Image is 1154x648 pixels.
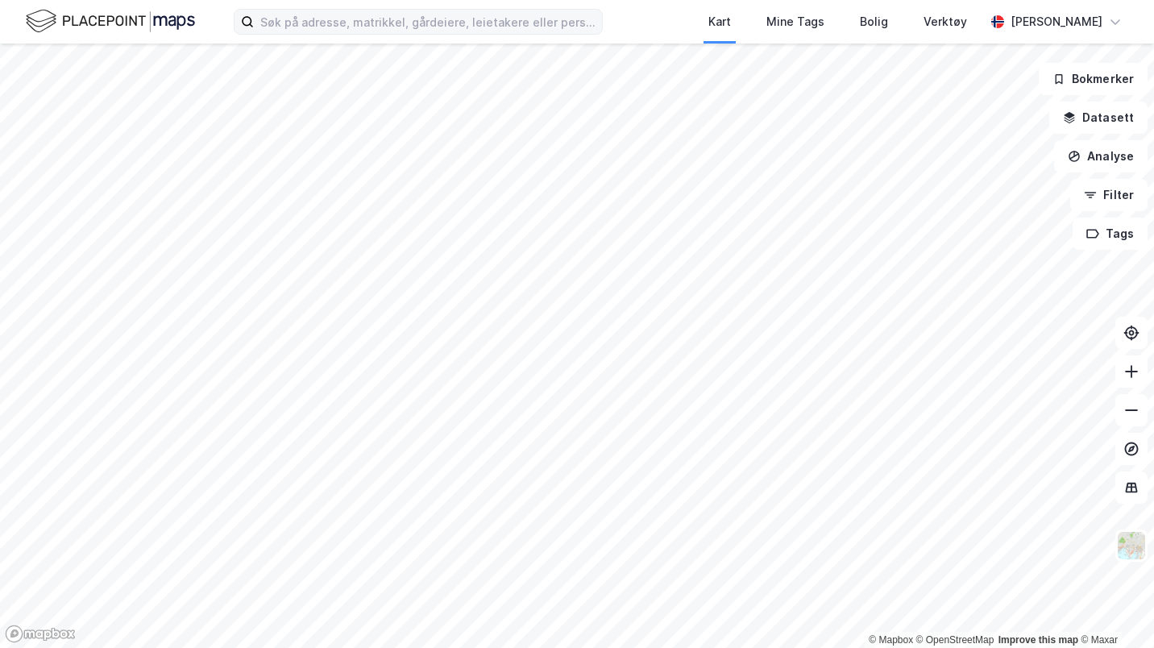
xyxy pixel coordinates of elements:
[26,7,195,35] img: logo.f888ab2527a4732fd821a326f86c7f29.svg
[5,625,76,643] a: Mapbox homepage
[860,12,888,31] div: Bolig
[1011,12,1102,31] div: [PERSON_NAME]
[924,12,967,31] div: Verktøy
[1073,571,1154,648] iframe: Chat Widget
[998,634,1078,646] a: Improve this map
[1039,63,1148,95] button: Bokmerker
[1054,140,1148,172] button: Analyse
[708,12,731,31] div: Kart
[1073,218,1148,250] button: Tags
[869,634,913,646] a: Mapbox
[1116,530,1147,561] img: Z
[1070,179,1148,211] button: Filter
[1049,102,1148,134] button: Datasett
[766,12,824,31] div: Mine Tags
[254,10,602,34] input: Søk på adresse, matrikkel, gårdeiere, leietakere eller personer
[916,634,994,646] a: OpenStreetMap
